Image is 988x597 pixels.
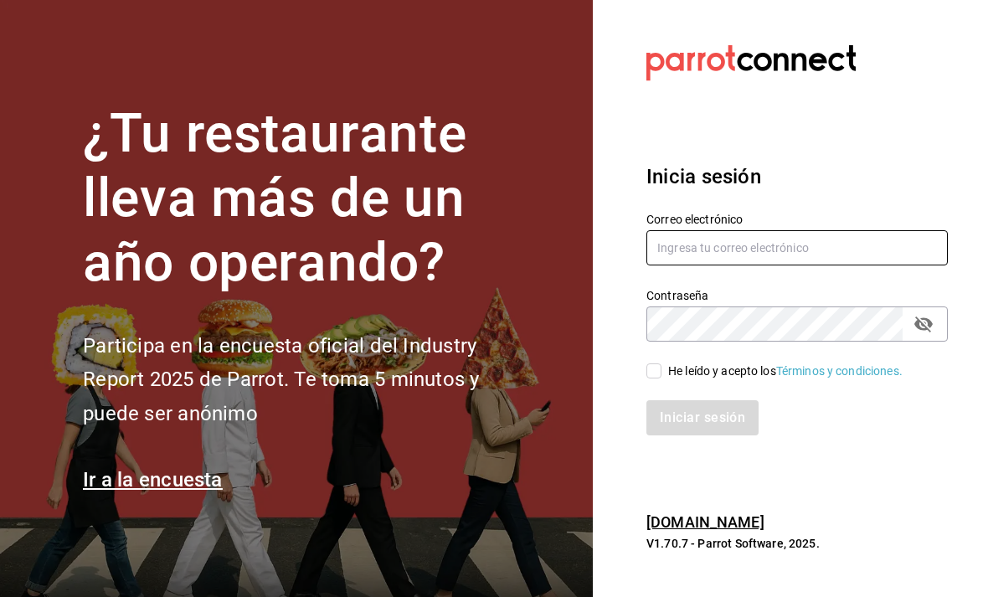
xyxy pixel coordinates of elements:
h1: ¿Tu restaurante lleva más de un año operando? [83,102,535,295]
h2: Participa en la encuesta oficial del Industry Report 2025 de Parrot. Te toma 5 minutos y puede se... [83,329,535,431]
div: He leído y acepto los [668,363,903,380]
a: Ir a la encuesta [83,468,223,491]
a: [DOMAIN_NAME] [646,513,764,531]
label: Contraseña [646,290,948,301]
label: Correo electrónico [646,214,948,225]
a: Términos y condiciones. [776,364,903,378]
p: V1.70.7 - Parrot Software, 2025. [646,535,948,552]
input: Ingresa tu correo electrónico [646,230,948,265]
button: passwordField [909,310,938,338]
h3: Inicia sesión [646,162,948,192]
